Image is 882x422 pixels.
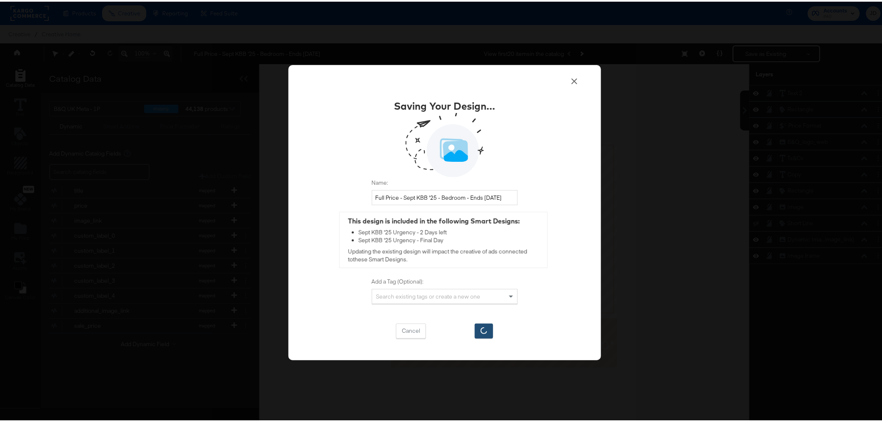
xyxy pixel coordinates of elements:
[396,322,426,337] button: Cancel
[372,276,518,284] label: Add a Tag (Optional):
[394,97,495,111] div: Saving Your Design...
[348,215,543,224] div: This design is included in the following Smart Designs:
[372,288,517,302] div: Search existing tags or create a new one
[358,235,543,243] div: Sept KBB '25 Urgency - Final Day
[358,227,543,235] div: Sept KBB '25 Urgency - 2 Days left
[372,177,518,185] label: Name:
[340,211,547,266] div: Updating the existing design will impact the creative of ads connected to these Smart Designs .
